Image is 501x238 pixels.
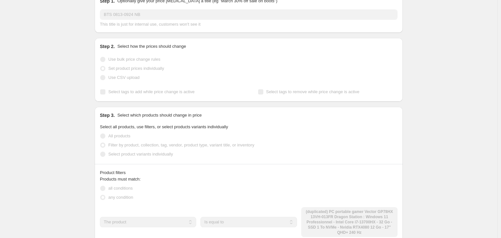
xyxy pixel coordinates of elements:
span: Use bulk price change rules [108,57,160,62]
span: Select product variants individually [108,152,173,157]
span: Select tags to add while price change is active [108,89,195,94]
input: 30% off holiday sale [100,9,398,20]
span: any condition [108,195,133,200]
span: All products [108,133,130,138]
p: Select how the prices should change [117,43,186,50]
span: Select all products, use filters, or select products variants individually [100,124,228,129]
span: Filter by product, collection, tag, vendor, product type, variant title, or inventory [108,143,254,147]
span: Set product prices individually [108,66,164,71]
span: Use CSV upload [108,75,139,80]
span: Select tags to remove while price change is active [266,89,360,94]
p: Select which products should change in price [117,112,202,119]
div: Product filters [100,169,398,176]
span: This title is just for internal use, customers won't see it [100,22,200,27]
span: all conditions [108,186,133,191]
h2: Step 3. [100,112,115,119]
h2: Step 2. [100,43,115,50]
span: Products must match: [100,177,141,182]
